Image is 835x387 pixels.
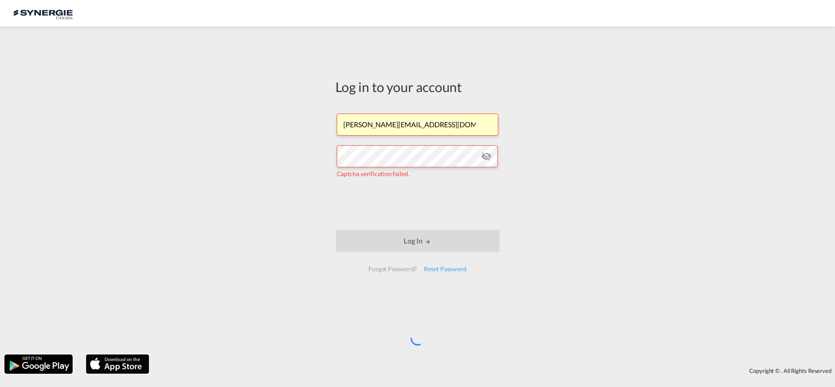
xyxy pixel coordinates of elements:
[351,187,485,221] iframe: reCAPTCHA
[365,261,420,277] div: Forgot Password?
[481,151,492,162] md-icon: icon-eye-off
[337,114,498,136] input: Enter email/phone number
[336,77,500,96] div: Log in to your account
[13,4,73,23] img: 1f56c880d42311ef80fc7dca854c8e59.png
[337,170,409,177] span: Captcha verification failed.
[4,354,74,375] img: google.png
[154,363,835,378] div: Copyright © . All Rights Reserved
[85,354,150,375] img: apple.png
[336,230,500,252] button: LOGIN
[420,261,470,277] div: Reset Password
